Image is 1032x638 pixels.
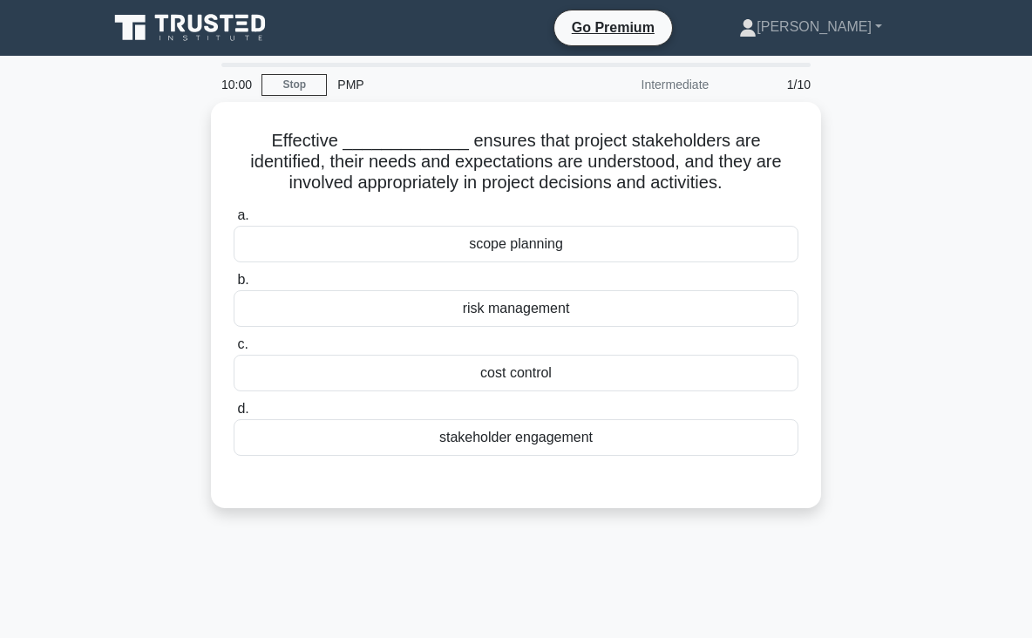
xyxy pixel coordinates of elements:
[697,10,924,44] a: [PERSON_NAME]
[237,207,248,222] span: a.
[232,130,800,194] h5: Effective _____________ ensures that project stakeholders are identified, their needs and expecta...
[261,74,327,96] a: Stop
[234,419,798,456] div: stakeholder engagement
[237,401,248,416] span: d.
[237,336,248,351] span: c.
[719,67,821,102] div: 1/10
[234,290,798,327] div: risk management
[237,272,248,287] span: b.
[561,17,665,38] a: Go Premium
[567,67,719,102] div: Intermediate
[234,355,798,391] div: cost control
[234,226,798,262] div: scope planning
[211,67,261,102] div: 10:00
[327,67,567,102] div: PMP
